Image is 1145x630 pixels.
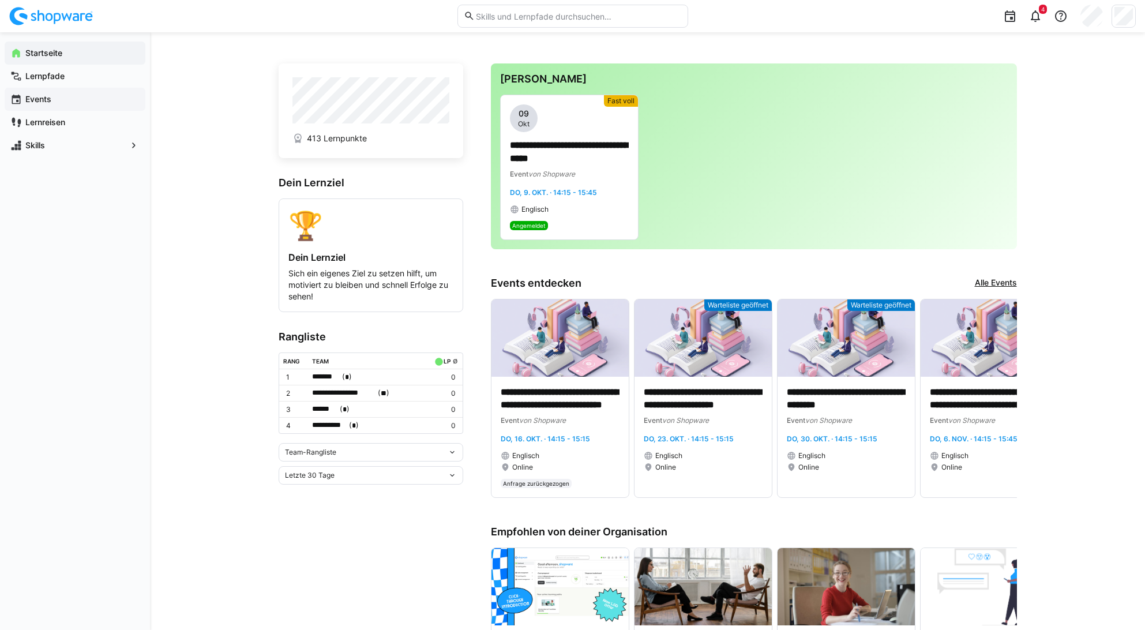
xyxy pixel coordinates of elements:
img: image [491,548,629,625]
span: Englisch [512,451,539,460]
span: Team-Rangliste [285,448,336,457]
span: Warteliste geöffnet [708,301,768,310]
span: ( ) [349,419,359,432]
span: von Shopware [948,416,995,425]
div: Team [312,358,329,365]
span: Online [655,463,676,472]
span: 4 [1041,6,1045,13]
span: Online [798,463,819,472]
img: image [778,299,915,377]
span: Online [941,463,962,472]
p: 0 [432,405,455,414]
span: Fast voll [607,96,635,106]
span: Angemeldet [512,222,546,229]
span: Event [644,416,662,425]
p: Sich ein eigenes Ziel zu setzen hilft, um motiviert zu bleiben und schnell Erfolge zu sehen! [288,268,453,302]
span: Englisch [798,451,825,460]
h3: Events entdecken [491,277,581,290]
span: Event [510,170,528,178]
span: ( ) [340,403,350,415]
span: Warteliste geöffnet [851,301,911,310]
img: image [921,548,1058,625]
span: von Shopware [805,416,852,425]
div: 🏆 [288,208,453,242]
span: 09 [519,108,529,119]
span: Do, 9. Okt. · 14:15 - 15:45 [510,188,597,197]
span: Event [930,416,948,425]
h3: Dein Lernziel [279,177,463,189]
span: ( ) [342,371,352,383]
span: Letzte 30 Tage [285,471,335,480]
span: Do, 30. Okt. · 14:15 - 15:15 [787,434,877,443]
p: 3 [286,405,303,414]
img: image [921,299,1058,377]
p: 0 [432,389,455,398]
img: image [491,299,629,377]
span: von Shopware [519,416,566,425]
span: 413 Lernpunkte [307,133,367,144]
a: ø [453,355,458,365]
p: 0 [432,421,455,430]
img: image [778,548,915,625]
span: Do, 23. Okt. · 14:15 - 15:15 [644,434,734,443]
p: 2 [286,389,303,398]
h4: Dein Lernziel [288,252,453,263]
span: Do, 6. Nov. · 14:15 - 15:45 [930,434,1018,443]
span: Englisch [655,451,682,460]
span: Event [787,416,805,425]
h3: Empfohlen von deiner Organisation [491,526,1017,538]
p: 0 [432,373,455,382]
a: Alle Events [975,277,1017,290]
input: Skills und Lernpfade durchsuchen… [475,11,681,21]
span: Event [501,416,519,425]
p: 4 [286,421,303,430]
div: Rang [283,358,300,365]
h3: Rangliste [279,331,463,343]
img: image [635,548,772,625]
h3: [PERSON_NAME] [500,73,1008,85]
span: Do, 16. Okt. · 14:15 - 15:15 [501,434,590,443]
span: Anfrage zurückgezogen [503,480,569,487]
span: von Shopware [528,170,575,178]
img: image [635,299,772,377]
span: Online [512,463,533,472]
span: Englisch [521,205,549,214]
div: LP [444,358,451,365]
span: Okt [518,119,530,129]
span: Englisch [941,451,968,460]
span: von Shopware [662,416,709,425]
span: ( ) [378,387,389,399]
p: 1 [286,373,303,382]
